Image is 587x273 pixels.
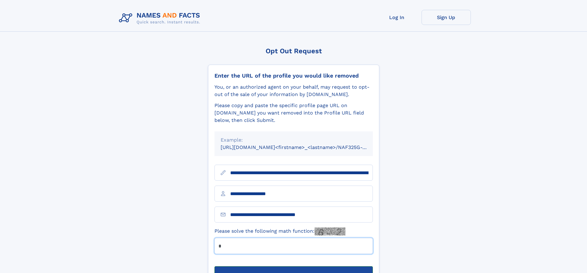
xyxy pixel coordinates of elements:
[214,227,345,235] label: Please solve the following math function:
[116,10,205,26] img: Logo Names and Facts
[208,47,379,55] div: Opt Out Request
[221,144,385,150] small: [URL][DOMAIN_NAME]<firstname>_<lastname>/NAF325G-xxxxxxxx
[214,102,373,124] div: Please copy and paste the specific profile page URL on [DOMAIN_NAME] you want removed into the Pr...
[214,83,373,98] div: You, or an authorized agent on your behalf, may request to opt-out of the sale of your informatio...
[372,10,422,25] a: Log In
[422,10,471,25] a: Sign Up
[221,136,367,144] div: Example:
[214,72,373,79] div: Enter the URL of the profile you would like removed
